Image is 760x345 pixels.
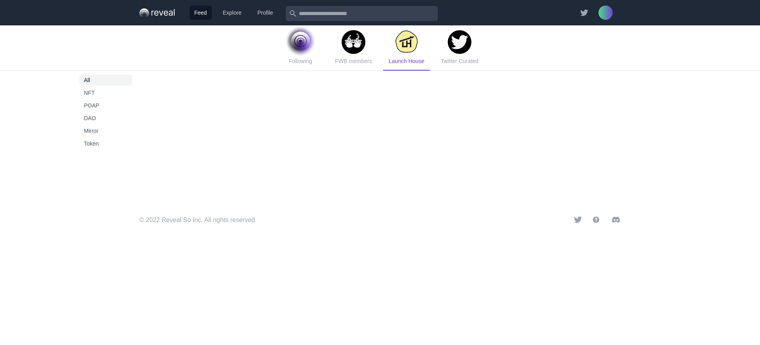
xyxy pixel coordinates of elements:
button: All [79,75,132,86]
a: Twitter Curated [436,25,483,71]
span: Launch House [389,58,424,64]
a: Profile [253,6,278,20]
img: Group-40.0168dfcd.png [139,7,177,18]
a: Explore [218,6,246,20]
nav: Sidebar [76,75,135,149]
span: Twitter Curated [441,58,479,64]
span: Token [84,140,127,148]
p: © 2022 Reveal So Inc. All rights reserved. [139,215,256,225]
span: Following [289,58,312,64]
button: Mirror [79,125,132,136]
span: FWB members [335,58,372,64]
button: POAP [79,100,132,111]
button: DAO [79,113,132,124]
span: DAO [84,114,127,122]
span: All [84,76,127,84]
a: Following [277,25,324,71]
button: Token [79,138,132,149]
a: Launch House [383,25,430,71]
span: Mirror [84,127,127,135]
span: POAP [84,102,127,109]
a: Feed [190,6,212,20]
a: FWB members [330,25,377,71]
span: NFT [84,89,127,97]
button: NFT [79,87,132,98]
